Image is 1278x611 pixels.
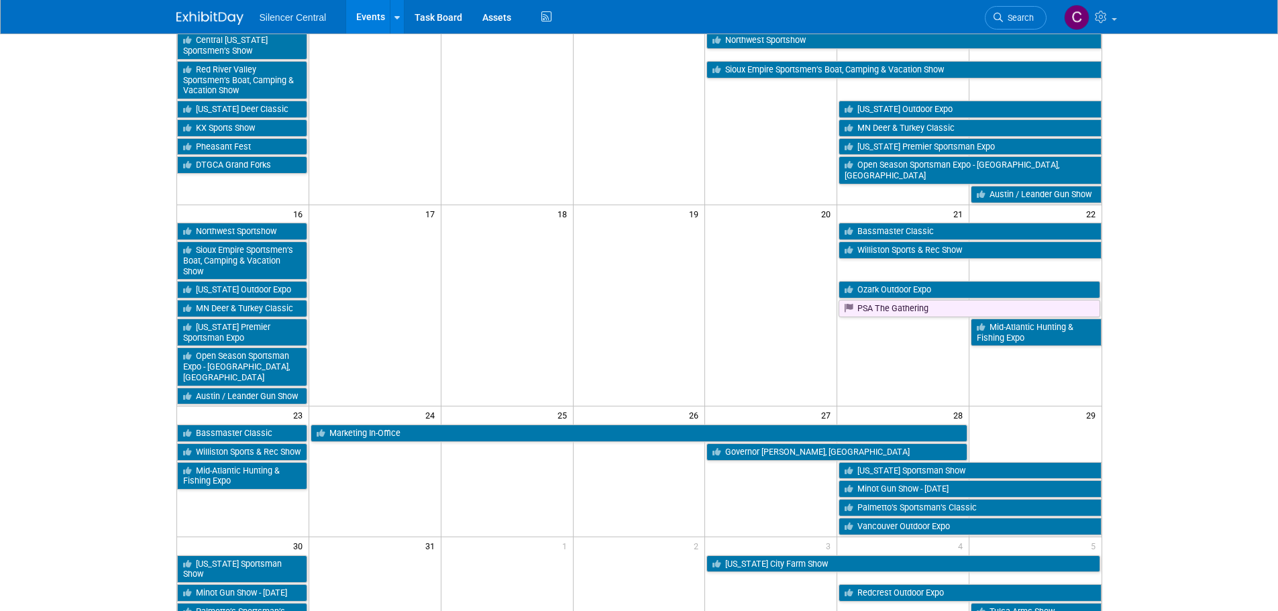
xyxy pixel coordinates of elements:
[177,61,307,99] a: Red River Valley Sportsmen’s Boat, Camping & Vacation Show
[839,119,1101,137] a: MN Deer & Turkey Classic
[177,347,307,386] a: Open Season Sportsman Expo - [GEOGRAPHIC_DATA], [GEOGRAPHIC_DATA]
[839,101,1101,118] a: [US_STATE] Outdoor Expo
[1085,205,1102,222] span: 22
[706,443,967,461] a: Governor [PERSON_NAME], [GEOGRAPHIC_DATA]
[1003,13,1034,23] span: Search
[706,61,1101,78] a: Sioux Empire Sportsmen’s Boat, Camping & Vacation Show
[424,406,441,423] span: 24
[688,406,704,423] span: 26
[177,281,307,298] a: [US_STATE] Outdoor Expo
[177,156,307,174] a: DTGCA Grand Forks
[311,425,967,442] a: Marketing In-Office
[561,537,573,554] span: 1
[176,11,244,25] img: ExhibitDay
[971,186,1101,203] a: Austin / Leander Gun Show
[839,518,1101,535] a: Vancouver Outdoor Expo
[839,223,1101,240] a: Bassmaster Classic
[177,223,307,240] a: Northwest Sportshow
[292,406,309,423] span: 23
[260,12,327,23] span: Silencer Central
[177,462,307,490] a: Mid-Atlantic Hunting & Fishing Expo
[839,584,1101,602] a: Redcrest Outdoor Expo
[177,443,307,461] a: Williston Sports & Rec Show
[839,300,1100,317] a: PSA The Gathering
[177,101,307,118] a: [US_STATE] Deer Classic
[706,555,1100,573] a: [US_STATE] City Farm Show
[839,480,1101,498] a: Minot Gun Show - [DATE]
[839,281,1100,298] a: Ozark Outdoor Expo
[556,406,573,423] span: 25
[177,319,307,346] a: [US_STATE] Premier Sportsman Expo
[177,32,307,59] a: Central [US_STATE] Sportsmen’s Show
[292,537,309,554] span: 30
[824,537,837,554] span: 3
[177,138,307,156] a: Pheasant Fest
[839,156,1101,184] a: Open Season Sportsman Expo - [GEOGRAPHIC_DATA], [GEOGRAPHIC_DATA]
[177,119,307,137] a: KX Sports Show
[556,205,573,222] span: 18
[839,138,1101,156] a: [US_STATE] Premier Sportsman Expo
[957,537,969,554] span: 4
[706,32,1101,49] a: Northwest Sportshow
[839,499,1101,516] a: Palmetto’s Sportsman’s Classic
[177,300,307,317] a: MN Deer & Turkey Classic
[177,584,307,602] a: Minot Gun Show - [DATE]
[985,6,1047,30] a: Search
[177,425,307,442] a: Bassmaster Classic
[692,537,704,554] span: 2
[424,205,441,222] span: 17
[688,205,704,222] span: 19
[952,406,969,423] span: 28
[424,537,441,554] span: 31
[177,241,307,280] a: Sioux Empire Sportsmen’s Boat, Camping & Vacation Show
[177,555,307,583] a: [US_STATE] Sportsman Show
[820,406,837,423] span: 27
[177,388,307,405] a: Austin / Leander Gun Show
[839,241,1101,259] a: Williston Sports & Rec Show
[971,319,1101,346] a: Mid-Atlantic Hunting & Fishing Expo
[839,462,1101,480] a: [US_STATE] Sportsman Show
[292,205,309,222] span: 16
[952,205,969,222] span: 21
[1085,406,1102,423] span: 29
[1089,537,1102,554] span: 5
[820,205,837,222] span: 20
[1064,5,1089,30] img: Cade Cox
